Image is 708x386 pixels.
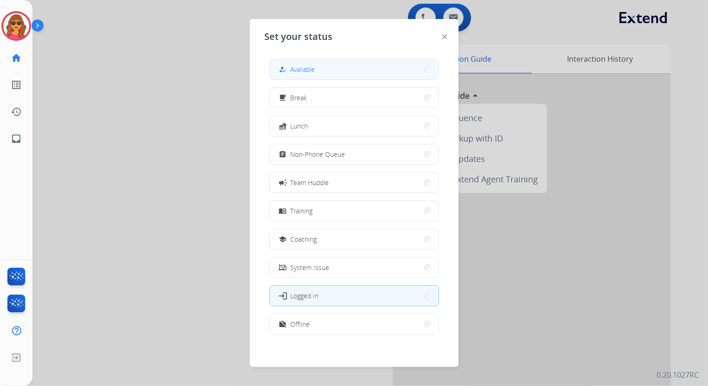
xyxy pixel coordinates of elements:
span: Lunch [291,121,308,131]
span: Break [291,93,307,103]
button: Logged In [270,286,439,306]
button: Non-Phone Queue [270,144,439,164]
span: Available [291,64,315,74]
span: Non-Phone Queue [291,149,345,159]
span: Set your status [265,30,333,43]
mat-icon: phonelink_off [279,264,287,271]
mat-icon: list_alt [11,79,22,90]
mat-icon: menu_book [279,207,287,215]
img: avatar [3,13,29,39]
p: 0.20.1027RC [657,369,699,380]
mat-icon: work_off [279,320,287,328]
mat-icon: fastfood [279,122,287,130]
button: System Issue [270,257,439,277]
button: Break [270,88,439,108]
mat-icon: campaign [278,178,287,187]
span: Offline [291,319,310,329]
button: Offline [270,314,439,334]
span: Training [291,206,313,216]
mat-icon: free_breakfast [279,94,287,102]
span: Team Huddle [291,178,329,187]
mat-icon: history [11,106,22,117]
span: Logged In [291,291,319,301]
mat-icon: assignment [279,150,287,158]
button: Training [270,201,439,221]
mat-icon: home [11,52,22,64]
button: Available [270,59,439,79]
mat-icon: inbox [11,133,22,144]
img: close-button [442,34,447,39]
span: System Issue [291,263,330,272]
mat-icon: login [278,291,287,300]
button: Lunch [270,116,439,136]
mat-icon: how_to_reg [279,65,287,73]
button: Coaching [270,229,439,249]
span: Coaching [291,234,317,244]
mat-icon: school [279,235,287,243]
button: Team Huddle [270,173,439,193]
